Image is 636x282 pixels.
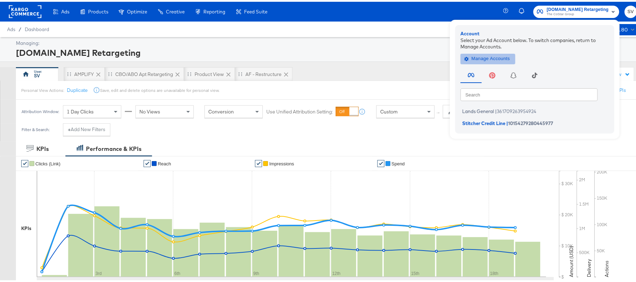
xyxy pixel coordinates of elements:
[507,118,508,124] span: |
[34,71,40,77] div: SV
[208,107,234,113] span: Conversion
[244,7,267,13] span: Feed Suite
[466,53,510,61] span: Manage Accounts
[586,257,592,275] text: Delivery
[67,70,71,74] div: Drag to reorder tab
[21,158,28,165] a: ✔
[166,7,185,13] span: Creative
[568,244,575,275] text: Amount (USD)
[547,10,609,16] span: The CoStar Group
[67,85,88,92] button: Duplicate
[547,4,609,12] span: [DOMAIN_NAME] Retargeting
[255,158,262,165] a: ✔
[203,7,225,13] span: Reporting
[238,70,242,74] div: Drag to reorder tab
[21,86,64,92] div: Personal View Actions:
[108,70,112,74] div: Drag to reorder tab
[266,107,333,113] label: Use Unified Attribution Setting:
[435,110,442,112] span: ↑
[461,29,609,35] div: Account
[127,7,147,13] span: Optimize
[16,38,635,45] div: Managing:
[63,122,110,134] button: +Add New Filters
[35,159,60,165] span: Clicks (Link)
[68,124,71,131] strong: +
[16,45,635,57] div: [DOMAIN_NAME] Retargeting
[36,143,49,151] div: KPIs
[100,86,219,92] div: Save, edit and delete options are unavailable for personal view.
[139,107,160,113] span: No Views
[461,35,609,48] div: Select your Ad Account below. To switch companies, return to Manage Accounts.
[21,125,50,130] div: Filter & Search:
[533,4,619,16] button: [DOMAIN_NAME] RetargetingThe CoStar Group
[508,118,553,124] span: 10154279280445977
[462,107,494,112] span: Lands General
[462,118,505,124] span: Stitcher Credit Line
[67,107,94,113] span: 1 Day Clicks
[495,107,497,112] span: |
[158,159,171,165] span: Reach
[195,69,224,76] div: Product View
[392,159,405,165] span: Spend
[187,70,191,74] div: Drag to reorder tab
[461,52,515,62] button: Manage Accounts
[74,69,94,76] div: AMPLIFY
[497,107,536,112] span: 361709263954924
[245,69,282,76] div: AF - Restructure
[25,25,49,30] a: Dashboard
[61,7,69,13] span: Ads
[604,259,610,275] text: Actions
[380,107,398,113] span: Custom
[377,158,385,165] a: ✔
[144,158,151,165] a: ✔
[15,25,25,30] span: /
[86,143,141,151] div: Performance & KPIs
[269,159,294,165] span: Impressions
[88,7,108,13] span: Products
[21,223,31,230] div: KPIs
[628,6,634,14] span: SV
[115,69,173,76] div: CBO/ABO Apt Retargeting
[21,107,59,112] div: Attribution Window:
[7,25,15,30] span: Ads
